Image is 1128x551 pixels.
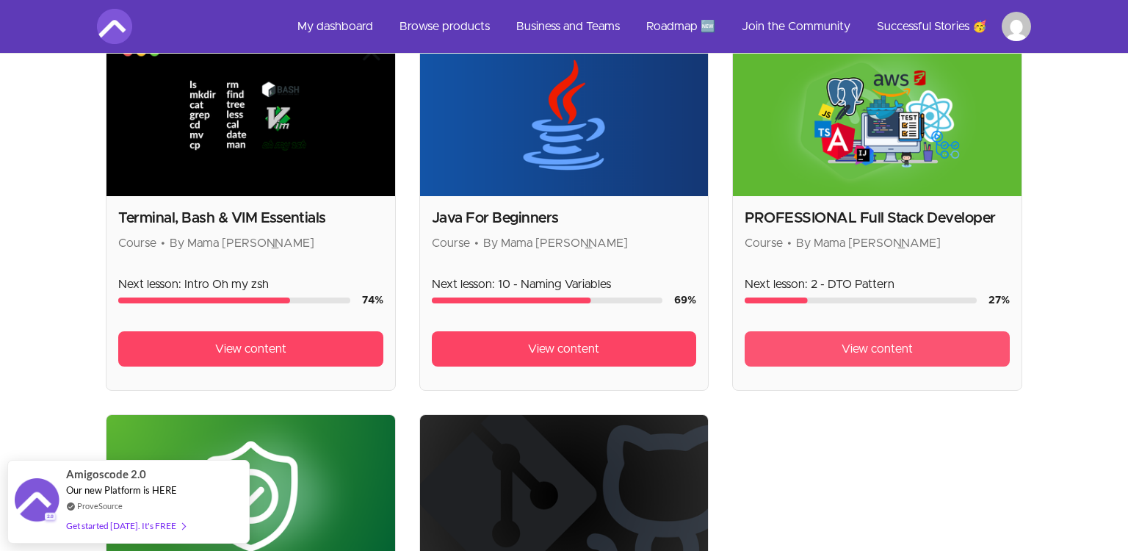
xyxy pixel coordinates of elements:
[432,331,697,367] a: View content
[528,340,599,358] span: View content
[674,295,696,306] span: 69 %
[474,237,479,249] span: •
[388,9,502,44] a: Browse products
[842,340,913,358] span: View content
[66,517,185,534] div: Get started [DATE]. It's FREE
[432,275,697,293] p: Next lesson: 10 - Naming Variables
[745,208,1010,228] h2: PROFESSIONAL Full Stack Developer
[66,484,177,496] span: Our new Platform is HERE
[215,340,286,358] span: View content
[66,466,146,483] span: Amigoscode 2.0
[286,9,385,44] a: My dashboard
[362,295,383,306] span: 74 %
[118,298,350,303] div: Course progress
[106,34,395,196] img: Product image for Terminal, Bash & VIM Essentials
[432,208,697,228] h2: Java For Beginners
[745,298,977,303] div: Course progress
[432,237,470,249] span: Course
[483,237,628,249] span: By Mama [PERSON_NAME]
[97,9,132,44] img: Amigoscode logo
[796,237,941,249] span: By Mama [PERSON_NAME]
[634,9,727,44] a: Roadmap 🆕
[118,331,383,367] a: View content
[865,9,999,44] a: Successful Stories 🥳
[745,275,1010,293] p: Next lesson: 2 - DTO Pattern
[1002,12,1031,41] img: Profile image for Wissal Technologie
[118,208,383,228] h2: Terminal, Bash & VIM Essentials
[118,237,156,249] span: Course
[745,237,783,249] span: Course
[286,9,1031,44] nav: Main
[988,295,1010,306] span: 27 %
[161,237,165,249] span: •
[118,275,383,293] p: Next lesson: Intro Oh my zsh
[730,9,862,44] a: Join the Community
[170,237,314,249] span: By Mama [PERSON_NAME]
[745,331,1010,367] a: View content
[733,34,1022,196] img: Product image for PROFESSIONAL Full Stack Developer
[787,237,792,249] span: •
[420,34,709,196] img: Product image for Java For Beginners
[77,500,123,512] a: ProveSource
[15,478,59,526] img: provesource social proof notification image
[505,9,632,44] a: Business and Teams
[432,298,663,303] div: Course progress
